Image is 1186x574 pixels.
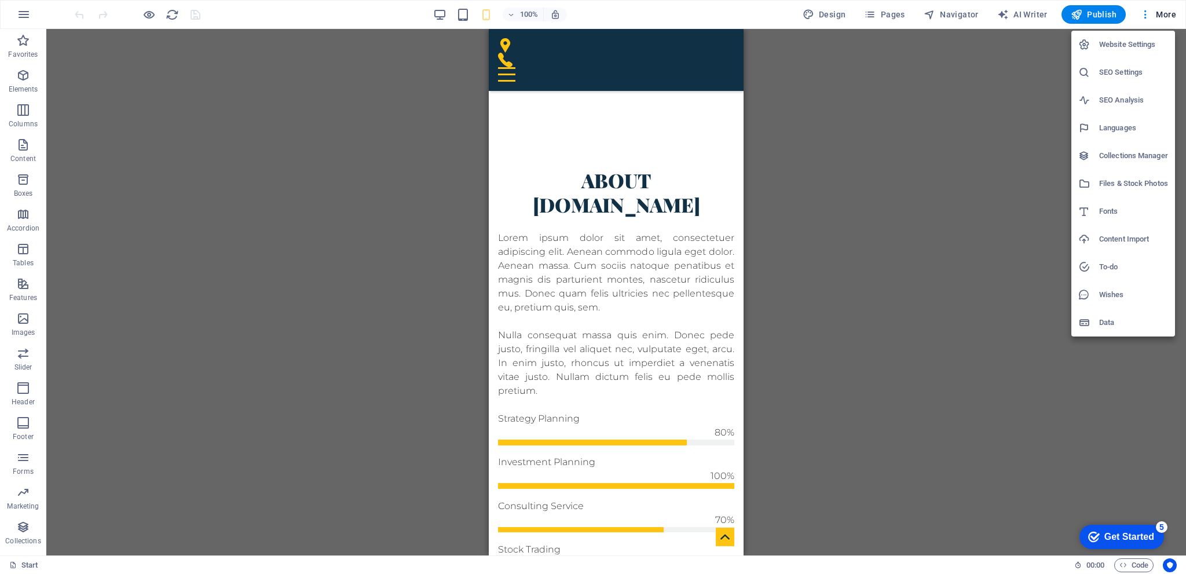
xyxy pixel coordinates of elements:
h6: SEO Analysis [1099,93,1168,107]
h6: Fonts [1099,204,1168,218]
h6: Website Settings [1099,38,1168,52]
div: Get Started 5 items remaining, 0% complete [9,6,94,30]
h6: Collections Manager [1099,149,1168,163]
h6: Content Import [1099,232,1168,246]
h6: SEO Settings [1099,65,1168,79]
h6: To-do [1099,260,1168,274]
h6: Wishes [1099,288,1168,302]
div: 5 [86,2,97,14]
h6: Languages [1099,121,1168,135]
h6: Files & Stock Photos [1099,177,1168,191]
h6: Data [1099,316,1168,330]
div: Get Started [34,13,84,23]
